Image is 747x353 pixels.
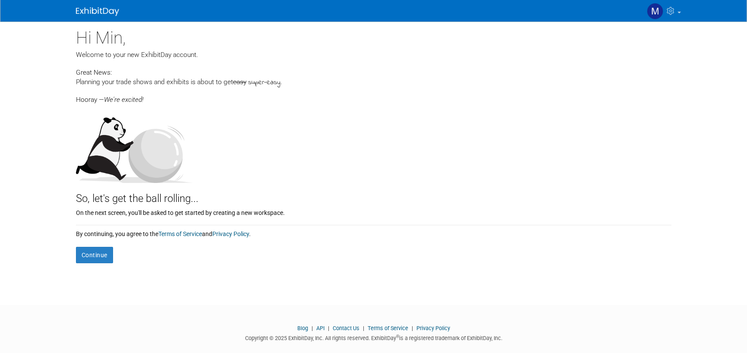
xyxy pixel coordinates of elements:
span: | [410,325,415,331]
span: We're excited! [104,96,143,104]
span: | [361,325,366,331]
div: Hi Min, [76,22,671,50]
a: Privacy Policy [416,325,450,331]
div: So, let's get the ball rolling... [76,183,671,206]
a: Terms of Service [158,230,202,237]
div: By continuing, you agree to the and . [76,225,671,238]
span: | [326,325,331,331]
div: Hooray — [76,88,671,104]
a: API [316,325,325,331]
div: On the next screen, you'll be asked to get started by creating a new workspace. [76,206,671,217]
span: easy [233,78,246,86]
a: Contact Us [333,325,359,331]
div: Great News: [76,67,671,77]
span: super-easy [248,78,281,88]
a: Privacy Policy [212,230,249,237]
img: Let's get the ball rolling [76,109,192,183]
a: Blog [297,325,308,331]
img: ExhibitDay [76,7,119,16]
span: | [309,325,315,331]
sup: ® [396,334,399,339]
button: Continue [76,247,113,263]
img: Min LI [647,3,663,19]
div: Welcome to your new ExhibitDay account. [76,50,671,60]
div: Planning your trade shows and exhibits is about to get . [76,77,671,88]
a: Terms of Service [368,325,408,331]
